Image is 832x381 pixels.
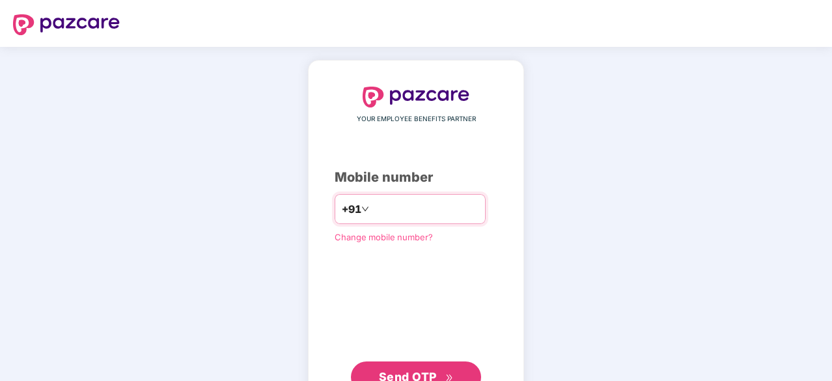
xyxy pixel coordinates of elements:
img: logo [363,87,469,107]
a: Change mobile number? [335,232,433,242]
img: logo [13,14,120,35]
span: down [361,205,369,213]
span: +91 [342,201,361,218]
div: Mobile number [335,167,497,188]
span: YOUR EMPLOYEE BENEFITS PARTNER [357,114,476,124]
